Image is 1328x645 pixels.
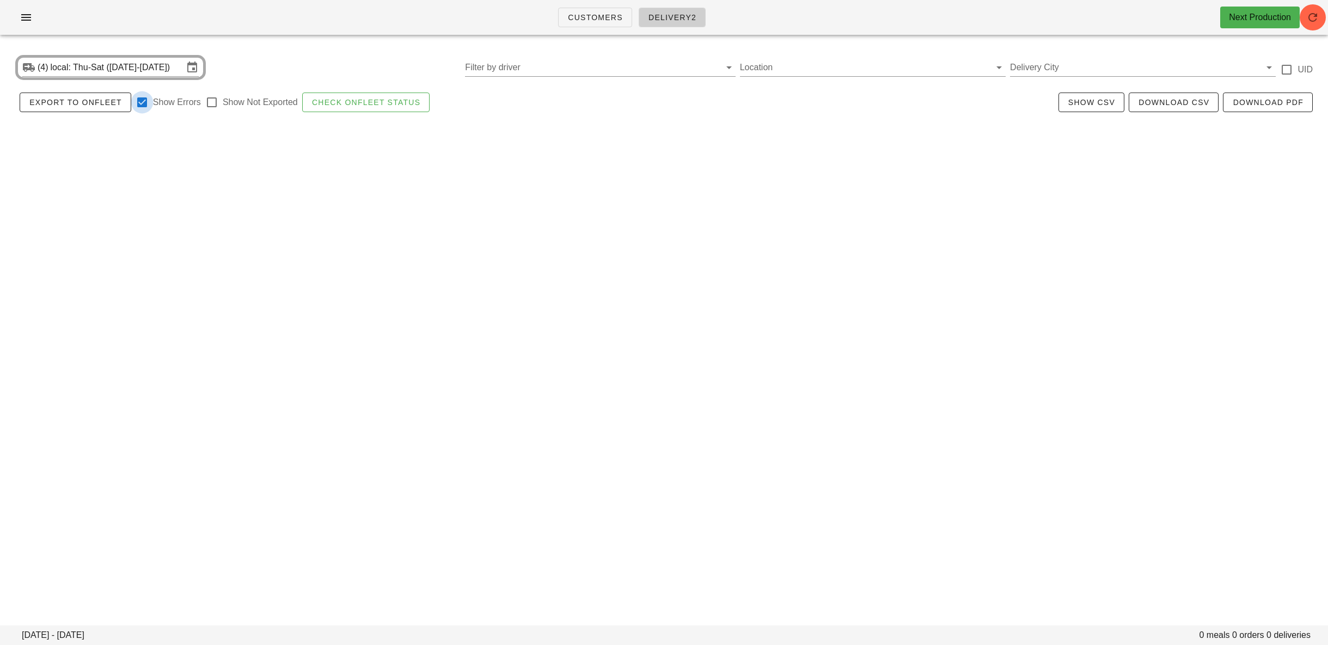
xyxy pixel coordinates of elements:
[1010,59,1276,76] div: Delivery City
[1138,98,1209,107] span: Download CSV
[20,93,131,112] button: Export to Onfleet
[1232,98,1303,107] span: Download PDF
[465,59,735,76] div: Filter by driver
[1058,93,1124,112] button: Show CSV
[1298,64,1313,75] label: UID
[639,8,706,27] a: Delivery2
[1229,11,1291,24] div: Next Production
[223,97,298,108] label: Show Not Exported
[311,98,421,107] span: Check Onfleet Status
[740,59,1006,76] div: Location
[302,93,430,112] button: Check Onfleet Status
[29,98,122,107] span: Export to Onfleet
[153,97,201,108] label: Show Errors
[558,8,632,27] a: Customers
[567,13,623,22] span: Customers
[38,62,51,73] div: (4)
[648,13,696,22] span: Delivery2
[1068,98,1115,107] span: Show CSV
[1129,93,1219,112] button: Download CSV
[1223,93,1313,112] button: Download PDF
